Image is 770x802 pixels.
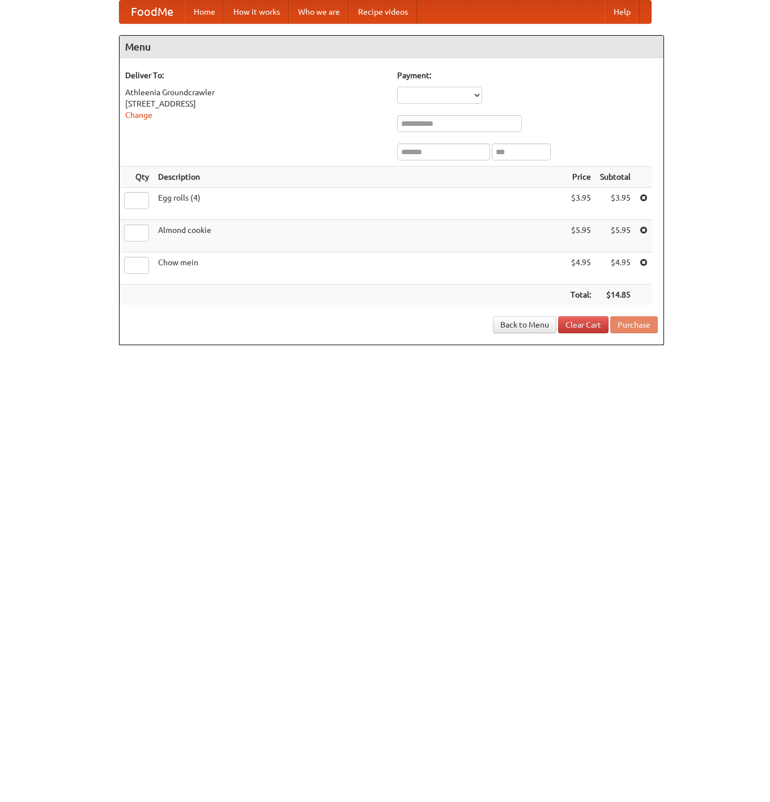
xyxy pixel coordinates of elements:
[125,87,386,98] div: Athleenia Groundcrawler
[595,220,635,252] td: $5.95
[595,285,635,305] th: $14.85
[493,316,556,333] a: Back to Menu
[566,188,595,220] td: $3.95
[397,70,658,81] h5: Payment:
[154,220,566,252] td: Almond cookie
[595,252,635,285] td: $4.95
[289,1,349,23] a: Who we are
[566,220,595,252] td: $5.95
[595,188,635,220] td: $3.95
[610,316,658,333] button: Purchase
[566,167,595,188] th: Price
[154,188,566,220] td: Egg rolls (4)
[120,1,185,23] a: FoodMe
[125,111,152,120] a: Change
[558,316,609,333] a: Clear Cart
[605,1,640,23] a: Help
[595,167,635,188] th: Subtotal
[120,36,663,58] h4: Menu
[224,1,289,23] a: How it works
[125,98,386,109] div: [STREET_ADDRESS]
[566,285,595,305] th: Total:
[566,252,595,285] td: $4.95
[349,1,417,23] a: Recipe videos
[120,167,154,188] th: Qty
[154,167,566,188] th: Description
[154,252,566,285] td: Chow mein
[125,70,386,81] h5: Deliver To:
[185,1,224,23] a: Home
